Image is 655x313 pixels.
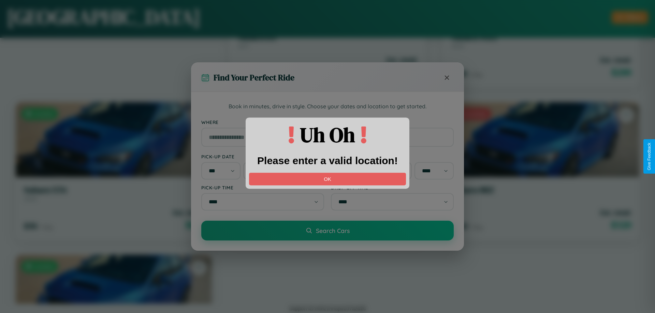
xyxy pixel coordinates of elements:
[201,154,324,159] label: Pick-up Date
[214,72,294,83] h3: Find Your Perfect Ride
[201,185,324,190] label: Pick-up Time
[331,154,454,159] label: Drop-off Date
[201,119,454,125] label: Where
[316,227,350,234] span: Search Cars
[331,185,454,190] label: Drop-off Time
[201,102,454,111] p: Book in minutes, drive in style. Choose your dates and location to get started.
